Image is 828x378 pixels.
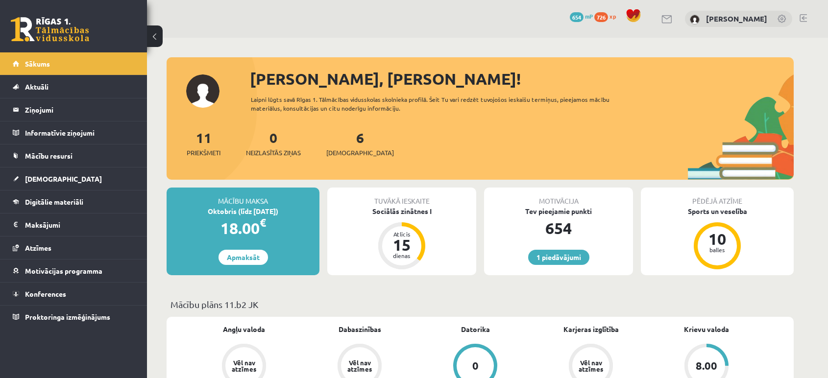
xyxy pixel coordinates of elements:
span: 726 [594,12,608,22]
a: 726 xp [594,12,621,20]
a: 0Neizlasītās ziņas [246,129,301,158]
a: 1 piedāvājumi [528,250,589,265]
a: Atzīmes [13,236,135,259]
div: Vēl nav atzīmes [577,359,605,372]
a: Ziņojumi [13,98,135,121]
div: Tev pieejamie punkti [484,206,633,216]
img: Arnolds Mikuličs [690,15,700,24]
a: Aktuāli [13,75,135,98]
span: Neizlasītās ziņas [246,148,301,158]
div: 654 [484,216,633,240]
span: € [260,215,266,230]
div: Sociālās zinātnes I [327,206,476,216]
div: 18.00 [167,216,319,240]
a: [DEMOGRAPHIC_DATA] [13,167,135,190]
a: Sākums [13,52,135,75]
div: balles [703,247,732,253]
div: Pēdējā atzīme [641,188,794,206]
div: 0 [472,360,479,371]
a: Datorika [461,324,490,334]
a: 11Priekšmeti [187,129,220,158]
span: 654 [570,12,584,22]
div: Vēl nav atzīmes [230,359,258,372]
a: 6[DEMOGRAPHIC_DATA] [326,129,394,158]
a: Rīgas 1. Tālmācības vidusskola [11,17,89,42]
a: Apmaksāt [219,250,268,265]
a: Angļu valoda [223,324,265,334]
span: Motivācijas programma [25,266,102,275]
a: Digitālie materiāli [13,190,135,213]
span: xp [609,12,616,20]
div: Sports un veselība [641,206,794,216]
span: Mācību resursi [25,151,73,160]
div: Atlicis [387,231,416,237]
a: Dabaszinības [339,324,381,334]
div: Vēl nav atzīmes [346,359,373,372]
span: mP [585,12,593,20]
div: Mācību maksa [167,188,319,206]
a: Motivācijas programma [13,260,135,282]
a: Sociālās zinātnes I Atlicis 15 dienas [327,206,476,271]
span: [DEMOGRAPHIC_DATA] [25,174,102,183]
a: Krievu valoda [684,324,729,334]
div: Oktobris (līdz [DATE]) [167,206,319,216]
div: 10 [703,231,732,247]
div: Motivācija [484,188,633,206]
span: Konferences [25,289,66,298]
span: Proktoringa izmēģinājums [25,312,110,321]
a: Sports un veselība 10 balles [641,206,794,271]
div: 8.00 [696,360,717,371]
div: [PERSON_NAME], [PERSON_NAME]! [250,67,794,91]
a: Informatīvie ziņojumi [13,121,135,144]
a: Konferences [13,283,135,305]
a: Proktoringa izmēģinājums [13,306,135,328]
span: Sākums [25,59,50,68]
div: Tuvākā ieskaite [327,188,476,206]
a: Maksājumi [13,213,135,236]
legend: Informatīvie ziņojumi [25,121,135,144]
a: Karjeras izglītība [563,324,619,334]
span: Atzīmes [25,243,51,252]
div: Laipni lūgts savā Rīgas 1. Tālmācības vidusskolas skolnieka profilā. Šeit Tu vari redzēt tuvojošo... [251,95,627,113]
p: Mācību plāns 11.b2 JK [170,298,790,311]
span: Digitālie materiāli [25,197,83,206]
legend: Maksājumi [25,213,135,236]
span: Priekšmeti [187,148,220,158]
span: Aktuāli [25,82,49,91]
a: Mācību resursi [13,144,135,167]
div: dienas [387,253,416,259]
div: 15 [387,237,416,253]
a: 654 mP [570,12,593,20]
legend: Ziņojumi [25,98,135,121]
a: [PERSON_NAME] [706,14,767,24]
span: [DEMOGRAPHIC_DATA] [326,148,394,158]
